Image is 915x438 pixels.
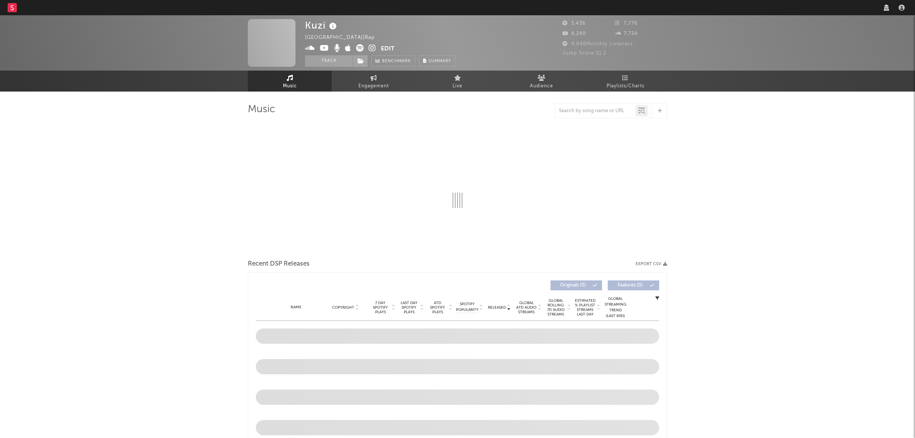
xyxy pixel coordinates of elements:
button: Features(0) [608,280,659,290]
a: Benchmark [371,55,415,67]
div: Kuzi [305,19,339,32]
span: Originals ( 0 ) [555,283,591,288]
div: Global Streaming Trend (Last 60D) [604,296,627,319]
a: Playlists/Charts [583,71,667,92]
span: 3,436 [562,21,586,26]
a: Engagement [332,71,416,92]
span: Audience [530,82,553,91]
button: Originals(0) [551,280,602,290]
span: Released [488,305,506,310]
span: Global Rolling 7D Audio Streams [545,298,566,317]
button: Export CSV [636,262,667,266]
span: Features ( 0 ) [613,283,648,288]
span: Summary [429,59,451,63]
span: Last Day Spotify Plays [399,301,419,314]
span: ATD Spotify Plays [427,301,448,314]
span: 7,734 [615,31,638,36]
input: Search by song name or URL [555,108,636,114]
span: Music [283,82,297,91]
a: Music [248,71,332,92]
div: Name [271,304,321,310]
span: Global ATD Audio Streams [516,301,537,314]
span: Benchmark [382,57,411,66]
span: Estimated % Playlist Streams Last Day [575,298,596,317]
span: 4,948 Monthly Listeners [562,42,633,47]
span: Spotify Popularity [456,301,478,313]
button: Summary [419,55,455,67]
span: 7 Day Spotify Plays [370,301,390,314]
span: 4,240 [562,31,586,36]
button: Edit [381,44,395,54]
a: Live [416,71,499,92]
button: Track [305,55,353,67]
a: Audience [499,71,583,92]
div: [GEOGRAPHIC_DATA] | Rap [305,33,384,42]
span: Engagement [358,82,389,91]
span: Recent DSP Releases [248,259,310,269]
span: 7,776 [615,21,638,26]
span: Live [453,82,462,91]
span: Playlists/Charts [607,82,644,91]
span: Jump Score: 51.2 [562,51,606,56]
span: Copyright [332,305,354,310]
